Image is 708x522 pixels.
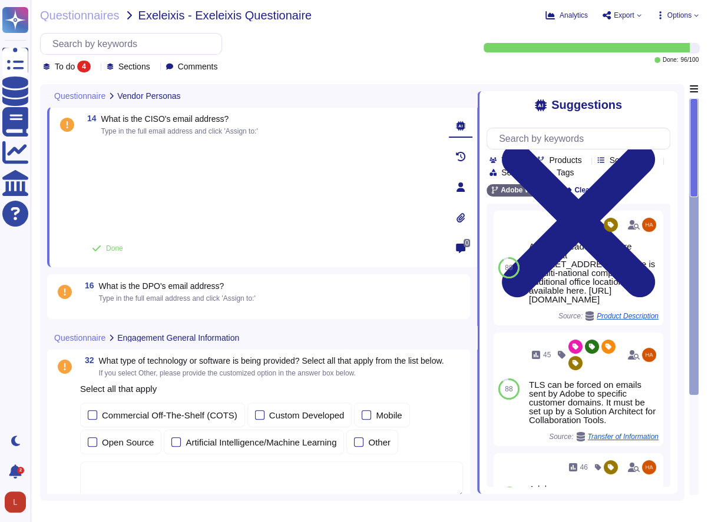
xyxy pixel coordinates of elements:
img: user [642,218,656,232]
span: Done [106,245,123,252]
div: 4 [77,61,91,72]
span: If you select Other, please provide the customized option in the answer box below. [99,369,356,377]
span: Type in the full email address and click 'Assign to:' [99,294,256,302]
span: What type of technology or software is being provided? Select all that apply from the list below. [99,356,444,365]
span: Vendor Personas [117,92,180,100]
input: Search by keywords [47,34,221,54]
img: user [642,460,656,474]
span: Type in the full email address and click 'Assign to:' [101,127,258,135]
span: Sections [118,62,150,71]
span: 88 [505,385,512,393]
span: Questionnaire [54,92,105,100]
div: Commercial Off-The-Shelf (COTS) [102,411,237,420]
span: Questionnaire [54,334,105,342]
span: What is the DPO's email address? [99,281,224,291]
span: Engagement General Information [117,334,239,342]
span: What is the CISO's email address? [101,114,229,124]
span: 16 [80,281,94,290]
span: 89 [505,264,512,271]
span: Done: [663,57,679,63]
span: 46 [580,464,588,471]
span: Exeleixis - Exeleixis Questionaire [138,9,312,21]
span: 45 [543,351,551,358]
div: 2 [17,467,24,474]
span: Questionnaires [40,9,120,21]
img: user [5,491,26,513]
button: Done [82,237,133,260]
span: Transfer of Information [588,433,659,440]
button: Analytics [545,11,588,20]
div: Other [368,438,391,447]
div: Open Source [102,438,154,447]
div: TLS can be forced on emails sent by Adobe to specific customer domains. It must be set up by a So... [529,380,659,424]
img: user [642,348,656,362]
span: 32 [80,356,94,364]
span: Comments [178,62,218,71]
button: user [2,489,34,515]
span: 14 [82,114,97,122]
div: Mobile [376,411,402,420]
div: Artificial Intelligence/Machine Learning [186,438,336,447]
input: Search by keywords [493,128,670,149]
span: 96 / 100 [680,57,699,63]
span: Options [667,12,692,19]
span: To do [55,62,75,71]
div: Adobe [STREET_ADDRESS] [GEOGRAPHIC_DATA], CA 95110 [529,484,659,520]
span: 0 [464,239,470,247]
span: Export [614,12,634,19]
span: Source: [549,432,659,441]
span: Analytics [560,12,588,19]
p: Select all that apply [80,384,463,393]
div: Custom Developed [269,411,345,420]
